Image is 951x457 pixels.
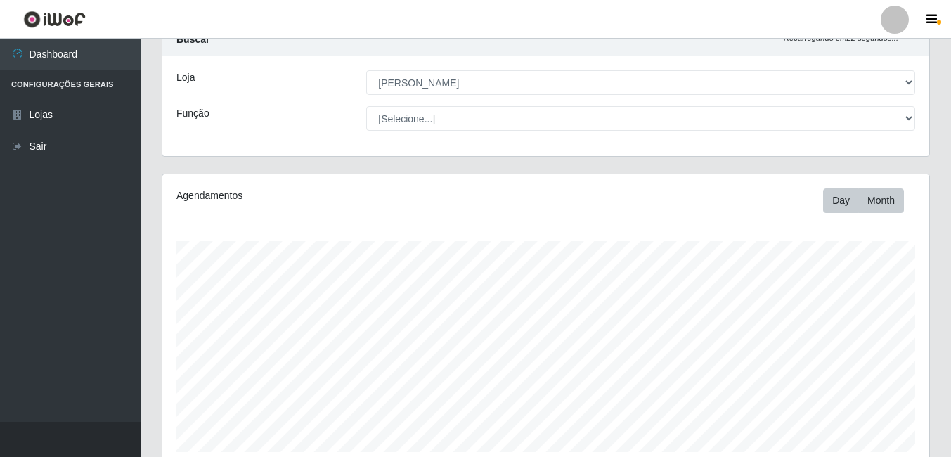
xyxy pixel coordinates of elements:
[823,188,904,213] div: First group
[23,11,86,28] img: CoreUI Logo
[176,34,209,45] strong: Buscar
[858,188,904,213] button: Month
[823,188,915,213] div: Toolbar with button groups
[176,70,195,85] label: Loja
[176,106,209,121] label: Função
[823,188,859,213] button: Day
[176,188,472,203] div: Agendamentos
